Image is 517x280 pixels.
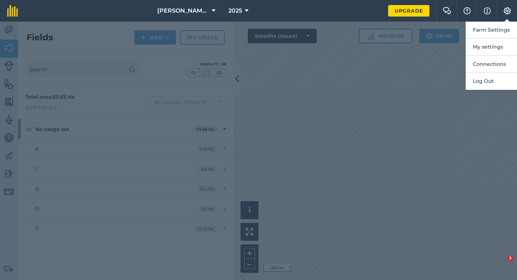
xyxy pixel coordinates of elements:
button: Farm Settings [466,22,517,39]
img: fieldmargin Logo [7,5,18,17]
button: Log Out [466,73,517,90]
img: Two speech bubbles overlapping with the left bubble in the forefront [443,7,451,14]
span: 3 [507,256,513,261]
img: A question mark icon [463,7,471,14]
a: Upgrade [388,5,429,17]
span: 2025 [228,6,242,15]
button: My settings [466,39,517,55]
img: svg+xml;base64,PHN2ZyB4bWxucz0iaHR0cDovL3d3dy53My5vcmcvMjAwMC9zdmciIHdpZHRoPSIxNyIgaGVpZ2h0PSIxNy... [484,6,491,15]
iframe: Intercom live chat [493,256,510,273]
img: A cog icon [503,7,512,14]
span: [PERSON_NAME] & Sons [157,6,209,15]
button: Connections [466,56,517,73]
